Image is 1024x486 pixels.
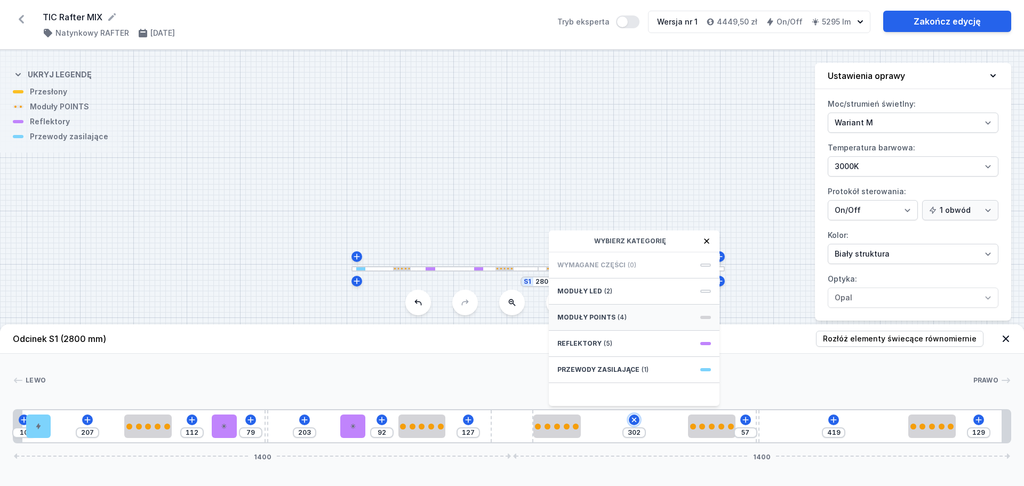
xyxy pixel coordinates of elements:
label: Kolor: [828,227,998,264]
div: 5 POINTS module 133mm 37° [688,415,735,438]
div: 5 POINTS module 133mm 37° [533,415,581,438]
select: Moc/strumień świetlny: [828,113,998,133]
button: Dodaj element [627,412,642,427]
button: Dodaj element [463,415,474,425]
select: Optyka: [828,288,998,308]
span: Lewo [26,376,46,385]
select: Protokół sterowania: [922,200,998,220]
input: Wymiar [mm] [737,428,754,437]
span: Wymagane części [557,261,626,269]
button: Wersja nr 14449,50 złOn/Off5295 lm [648,11,870,33]
span: Reflektory [557,339,602,348]
input: Wymiar [mm] [79,428,96,437]
button: Ustawienia oprawy [815,63,1011,89]
h4: [DATE] [150,28,175,38]
button: Dodaj element [828,415,839,425]
span: Rozłóż elementy świecące równomiernie [823,333,977,344]
label: Temperatura barwowa: [828,139,998,177]
input: Wymiar [mm] [15,428,33,437]
span: (1) [642,365,649,374]
label: Optyka: [828,270,998,308]
input: Wymiar [mm] [296,428,313,437]
input: Wymiar [mm] [242,428,259,437]
div: 5 POINTS module 133mm 37° [124,415,172,438]
span: Przewody zasilające [557,365,639,374]
button: Rozłóż elementy świecące równomiernie [816,331,983,347]
form: TIC Rafter MIX [43,11,545,23]
h4: Ustawienia oprawy [828,69,905,82]
button: Ukryj legendę [13,61,92,86]
input: Wymiar [mm] [373,428,390,437]
label: Protokół sterowania: [828,183,998,220]
span: (2800 mm) [60,333,106,344]
select: Kolor: [828,244,998,264]
button: Dodaj element [377,415,387,425]
span: Moduły POINTS [557,313,615,322]
span: (4) [618,313,627,322]
h4: Ukryj legendę [28,69,92,80]
span: (2) [604,287,612,296]
button: Dodaj element [245,415,256,425]
input: Wymiar [mm] [825,428,842,437]
input: Wymiar [mm] [535,277,553,286]
button: Edytuj nazwę projektu [107,12,117,22]
input: Wymiar [mm] [626,428,643,437]
h4: 4449,50 zł [717,17,757,27]
span: Wybierz kategorię [594,237,666,245]
input: Wymiar [mm] [460,428,477,437]
div: Hole for power supply cable [26,415,51,438]
label: Moc/strumień świetlny: [828,95,998,133]
button: Dodaj element [740,415,751,425]
label: Tryb eksperta [557,15,639,28]
h4: 5295 lm [822,17,851,27]
select: Temperatura barwowa: [828,156,998,177]
button: Tryb eksperta [616,15,639,28]
button: Zamknij okno [702,237,711,245]
button: Dodaj element [187,415,197,425]
h4: Odcinek S1 [13,332,106,345]
button: Dodaj element [19,415,29,425]
span: 1400 [250,453,276,459]
span: (5) [604,339,612,348]
h4: Natynkowy RAFTER [55,28,129,38]
span: 1400 [749,453,775,459]
div: 5 POINTS module 133mm 37° [398,415,446,438]
span: Moduły LED [557,287,602,296]
input: Wymiar [mm] [970,428,987,437]
h4: On/Off [777,17,803,27]
a: Zakończ edycję [883,11,1011,32]
span: (0) [628,261,636,269]
button: Dodaj element [82,415,93,425]
div: Wersja nr 1 [657,17,698,27]
div: PET next module 50° [212,415,237,438]
input: Wymiar [mm] [183,428,201,437]
button: Dodaj element [299,415,310,425]
select: Protokół sterowania: [828,200,918,220]
div: PET mini next module 41° [340,415,365,438]
div: 5 POINTS module 133mm 37° [908,415,956,438]
span: Prawo [973,376,999,385]
button: Dodaj element [973,415,984,425]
